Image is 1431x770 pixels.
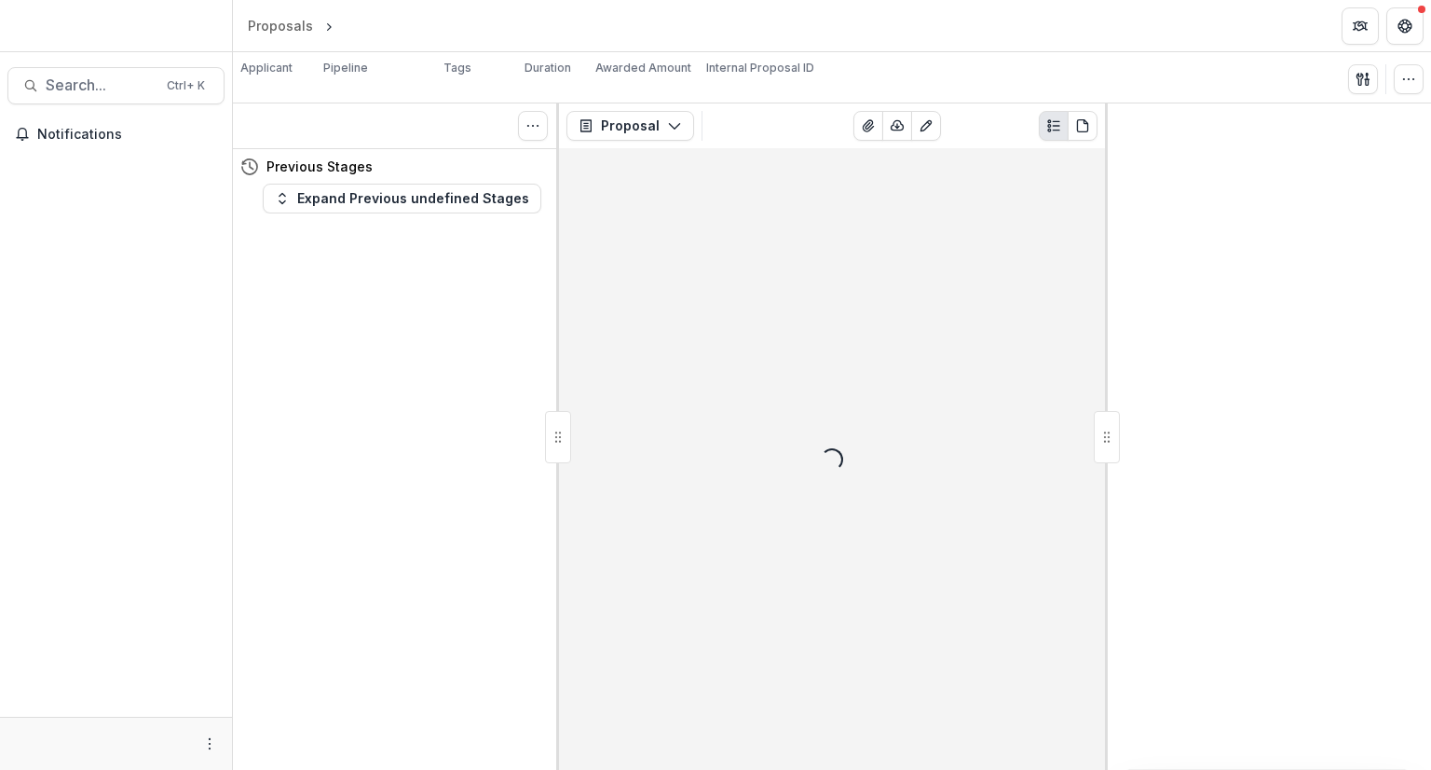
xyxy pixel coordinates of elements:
[595,60,691,76] p: Awarded Amount
[911,111,941,141] button: Edit as form
[566,111,694,141] button: Proposal
[240,60,293,76] p: Applicant
[240,12,320,39] a: Proposals
[443,60,471,76] p: Tags
[525,60,571,76] p: Duration
[706,60,814,76] p: Internal Proposal ID
[7,67,225,104] button: Search...
[1068,111,1097,141] button: PDF view
[323,60,368,76] p: Pipeline
[198,733,221,755] button: More
[266,157,373,176] h4: Previous Stages
[240,12,416,39] nav: breadcrumb
[1039,111,1069,141] button: Plaintext view
[248,16,313,35] div: Proposals
[37,127,217,143] span: Notifications
[1342,7,1379,45] button: Partners
[7,119,225,149] button: Notifications
[163,76,209,96] div: Ctrl + K
[1386,7,1424,45] button: Get Help
[518,111,548,141] button: Toggle View Cancelled Tasks
[853,111,883,141] button: View Attached Files
[263,184,541,213] button: Expand Previous undefined Stages
[46,76,156,94] span: Search...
